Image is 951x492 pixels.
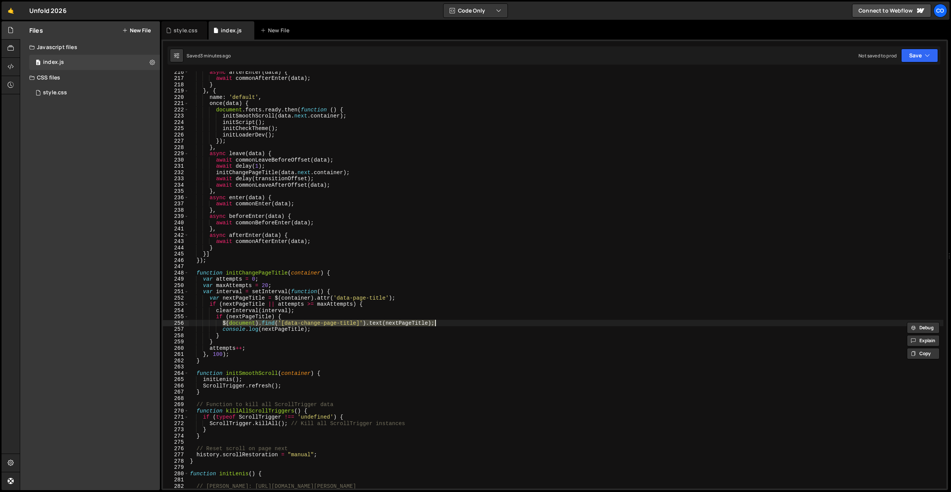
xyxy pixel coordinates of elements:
[163,69,189,76] div: 216
[163,408,189,414] div: 270
[163,295,189,302] div: 252
[163,182,189,189] div: 234
[163,144,189,151] div: 228
[163,439,189,446] div: 275
[163,276,189,283] div: 249
[163,94,189,101] div: 220
[163,151,189,157] div: 229
[20,40,160,55] div: Javascript files
[163,464,189,471] div: 279
[163,195,189,201] div: 236
[163,477,189,483] div: 281
[163,395,189,402] div: 268
[163,251,189,257] div: 245
[200,52,231,59] div: 3 minutes ago
[163,433,189,440] div: 274
[163,100,189,107] div: 221
[163,170,189,176] div: 232
[2,2,20,20] a: 🤙
[163,107,189,113] div: 222
[163,238,189,245] div: 243
[163,483,189,490] div: 282
[163,471,189,477] div: 280
[20,70,160,85] div: CSS files
[163,257,189,264] div: 246
[907,335,940,346] button: Explain
[163,383,189,389] div: 266
[163,345,189,352] div: 260
[907,348,940,359] button: Copy
[163,163,189,170] div: 231
[163,314,189,320] div: 255
[163,232,189,239] div: 242
[163,176,189,182] div: 233
[163,452,189,458] div: 277
[163,125,189,132] div: 225
[163,376,189,383] div: 265
[163,308,189,314] div: 254
[163,132,189,138] div: 226
[163,458,189,465] div: 278
[163,414,189,421] div: 271
[163,289,189,295] div: 251
[29,6,67,15] div: Unfold 2026
[901,49,938,62] button: Save
[163,339,189,345] div: 259
[163,82,189,88] div: 218
[163,245,189,251] div: 244
[444,4,507,17] button: Code Only
[852,4,931,17] a: Connect to Webflow
[163,188,189,195] div: 235
[163,263,189,270] div: 247
[221,27,242,34] div: index.js
[163,320,189,327] div: 256
[174,27,198,34] div: style.css
[163,358,189,364] div: 262
[163,333,189,339] div: 258
[29,85,160,100] div: 17293/47925.css
[122,27,151,33] button: New File
[907,322,940,333] button: Debug
[260,27,292,34] div: New File
[163,446,189,452] div: 276
[933,4,947,17] a: Co
[163,402,189,408] div: 269
[163,364,189,370] div: 263
[163,207,189,214] div: 238
[163,351,189,358] div: 261
[36,60,40,66] span: 0
[163,421,189,427] div: 272
[163,75,189,82] div: 217
[858,52,897,59] div: Not saved to prod
[163,370,189,377] div: 264
[163,119,189,126] div: 224
[163,220,189,226] div: 240
[163,389,189,395] div: 267
[163,201,189,207] div: 237
[29,55,160,70] div: 17293/47924.js
[163,88,189,94] div: 219
[163,157,189,163] div: 230
[163,427,189,433] div: 273
[163,270,189,276] div: 248
[29,26,43,35] h2: Files
[163,301,189,308] div: 253
[163,326,189,333] div: 257
[163,226,189,232] div: 241
[43,89,67,96] div: style.css
[163,283,189,289] div: 250
[187,52,231,59] div: Saved
[163,138,189,144] div: 227
[163,213,189,220] div: 239
[163,113,189,119] div: 223
[43,59,64,66] div: index.js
